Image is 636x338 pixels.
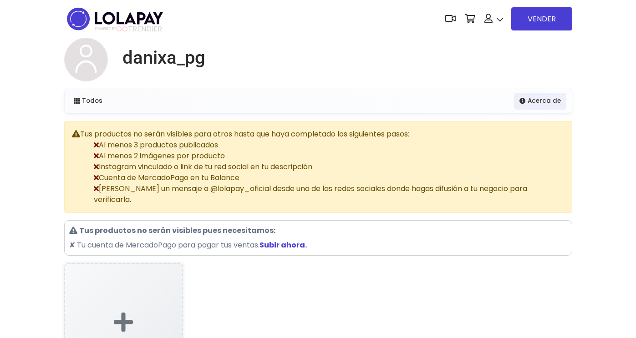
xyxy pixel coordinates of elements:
[94,140,565,151] li: Al menos 3 productos publicados
[69,240,567,251] li: ✘ Tu cuenta de MercadoPago para pagar tus ventas.
[122,47,205,69] h1: danixa_pg
[68,93,108,109] a: Todos
[95,25,162,33] span: TRENDIER
[94,161,565,172] li: Instagram vinculado o link de tu red social en tu descripción
[95,26,116,31] span: POWERED BY
[94,183,565,205] li: [PERSON_NAME] un mensaje a @lolapay_oficial desde una de las redes sociales donde hagas difusión ...
[64,121,572,213] div: Tus productos no serán visibles para otros hasta que haya completado los siguientes pasos:
[259,240,307,250] a: Subir ahora.
[511,7,572,30] a: VENDER
[94,151,565,161] li: Al menos 2 imágenes por producto
[94,172,565,183] li: Cuenta de MercadoPago en tu Balance
[64,5,166,33] img: logo
[514,93,566,109] a: Acerca de
[79,225,275,236] strong: Tus productos no serán visibles pues necesitamos:
[115,47,205,69] a: danixa_pg
[116,24,128,34] span: GO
